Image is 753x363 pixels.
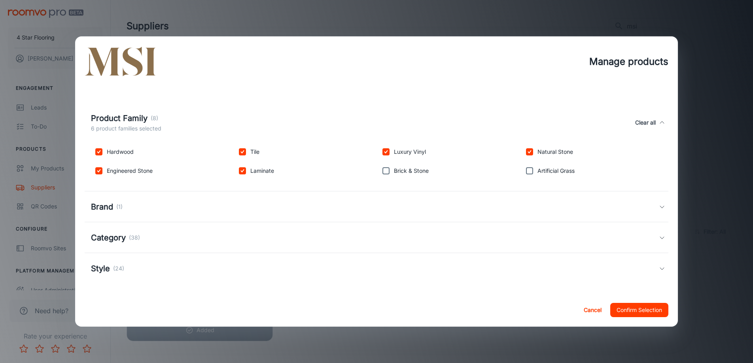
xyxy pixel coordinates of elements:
[632,112,659,133] button: Clear all
[250,147,259,156] p: Tile
[91,124,161,133] p: 6 product families selected
[250,166,274,175] p: Laminate
[116,202,123,211] p: (1)
[85,222,668,253] div: Category(38)
[589,55,668,69] h4: Manage products
[129,233,140,242] p: (38)
[394,166,429,175] p: Brick & Stone
[580,303,605,317] button: Cancel
[151,114,158,123] p: (8)
[107,166,153,175] p: Engineered Stone
[91,112,148,124] h5: Product Family
[537,166,575,175] p: Artificial Grass
[85,104,668,141] div: Product Family(8)6 product families selectedClear all
[107,147,134,156] p: Hardwood
[394,147,426,156] p: Luxury Vinyl
[113,264,124,273] p: (24)
[610,303,668,317] button: Confirm Selection
[91,232,126,244] h5: Category
[91,201,113,213] h5: Brand
[91,263,110,274] h5: Style
[85,46,156,78] img: vendor_logo_square_en-us.png
[85,253,668,284] div: Style(24)
[85,191,668,222] div: Brand(1)
[537,147,573,156] p: Natural Stone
